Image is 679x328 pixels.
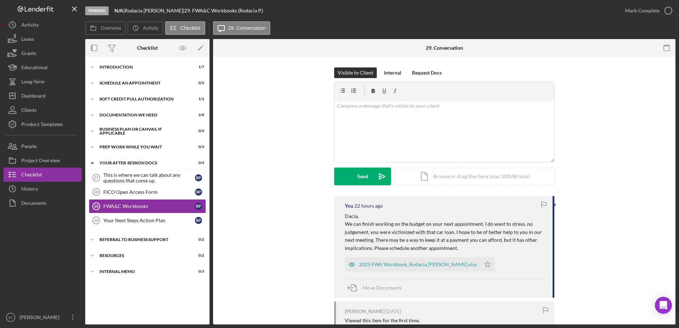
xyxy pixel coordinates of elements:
[184,8,263,13] div: 29. FWA&C Workbooks (Rodacia P.)
[195,203,202,210] div: R P
[21,117,63,133] div: Product Templates
[103,218,195,223] div: Your Next Steps Action Plan
[345,220,545,252] p: We can finish working on the budget on your next appointment. I do want to stress, no judgement, ...
[228,25,266,31] label: 29. Conversation
[21,153,60,169] div: Project Overview
[21,46,36,62] div: Grants
[191,161,204,165] div: 0 / 4
[357,168,368,185] div: Send
[4,196,82,210] button: Documents
[4,75,82,89] button: Long-Term
[94,176,98,180] tspan: 27
[4,310,82,324] button: ET[PERSON_NAME]
[4,32,82,46] button: Loans
[191,253,204,258] div: 0 / 2
[359,262,477,267] div: 2025 FWA Workbook_Rodacia [PERSON_NAME].xlsx
[195,217,202,224] div: R P
[4,103,82,117] button: Clients
[191,129,204,133] div: 0 / 4
[191,269,204,274] div: 0 / 3
[143,25,158,31] label: Activity
[125,8,184,13] div: Rodacia [PERSON_NAME] |
[655,297,672,314] div: Open Intercom Messenger
[103,172,195,184] div: This is where we can talk about any questions that come up.
[103,203,195,209] div: FWA&C Workbooks
[4,60,82,75] button: Educational
[213,21,271,35] button: 29. Conversation
[191,97,204,101] div: 1 / 1
[618,4,675,18] button: Mark Complete
[85,21,126,35] button: Overview
[21,60,48,76] div: Educational
[9,316,13,319] text: ET
[180,25,201,31] label: Checklist
[99,81,186,85] div: Schedule An Appointment
[4,153,82,168] button: Project Overview
[384,67,401,78] div: Internal
[99,65,186,69] div: Introduction
[21,89,45,105] div: Dashboard
[99,97,186,101] div: Soft Credit Pull Authorization
[345,279,409,297] button: Move Documents
[99,237,186,242] div: Referral to Business Support
[99,113,186,117] div: Documentation We Need
[191,65,204,69] div: 1 / 7
[94,218,98,223] tspan: 30
[21,182,38,198] div: History
[363,285,402,291] span: Move Documents
[103,189,195,195] div: FICO Open Access Form
[191,145,204,149] div: 0 / 3
[4,117,82,131] button: Product Templates
[195,174,202,181] div: R P
[191,113,204,117] div: 2 / 8
[345,308,385,314] div: [PERSON_NAME]
[195,188,202,196] div: R P
[18,310,64,326] div: [PERSON_NAME]
[354,203,383,209] time: 2025-09-10 23:00
[345,318,420,323] div: Viewed this item for the first time.
[334,168,391,185] button: Send
[334,67,377,78] button: Visible to Client
[21,75,45,91] div: Long-Term
[21,139,37,155] div: People
[191,237,204,242] div: 0 / 2
[114,7,123,13] b: N/A
[99,145,186,149] div: Prep Work While You Wait
[21,103,37,119] div: Clients
[99,127,186,135] div: Business Plan or Canvas, if applicable
[4,139,82,153] button: People
[4,89,82,103] a: Dashboard
[345,257,495,272] button: 2025 FWA Workbook_Rodacia [PERSON_NAME].xlsx
[338,67,373,78] div: Visible to Client
[99,161,186,165] div: Your After-Session Docs
[4,46,82,60] button: Grants
[4,182,82,196] button: History
[4,18,82,32] button: Activity
[89,213,206,228] a: 30Your Next Steps Action PlanRP
[21,18,39,34] div: Activity
[625,4,659,18] div: Mark Complete
[85,6,109,15] div: Pending
[386,308,401,314] time: 2025-09-04 19:09
[127,21,163,35] button: Activity
[345,203,353,209] div: You
[21,196,47,212] div: Documents
[412,67,442,78] div: Request Docs
[89,199,206,213] a: 29FWA&C WorkbooksRP
[165,21,205,35] button: Checklist
[191,81,204,85] div: 0 / 5
[101,25,121,31] label: Overview
[426,45,463,51] div: 29. Conversation
[99,253,186,258] div: Resources
[4,168,82,182] button: Checklist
